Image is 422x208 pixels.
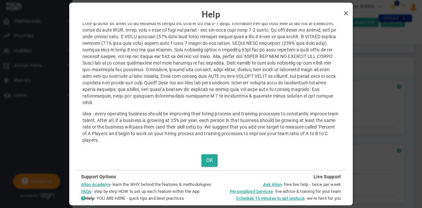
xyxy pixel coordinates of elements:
a: Close [342,9,350,17]
a: Personalized Services [230,189,273,194]
a: Ask Align [263,182,282,187]
a: FAQs [81,189,92,194]
h4: Live Support [219,174,341,180]
li: - step by step HOW to set up each feature within the App [81,188,211,194]
li: - learn the WHY behind the features & methodologies [81,181,211,188]
span: Help [75,9,347,20]
button: OK [201,154,218,167]
li: - free live help - twice per week [219,181,341,188]
li: - live advice & training for your team [219,188,341,194]
a: Align Academy [81,182,110,187]
p: Idea - every operating business should be improving their hiring process and training processes t... [82,110,340,143]
a: Schedule 15 minutes to get unstuck [236,196,304,201]
li: - we're here for you [219,195,341,201]
h4: Support Options [81,174,211,180]
strong: Help [85,196,94,201]
span: - YOU ARE HERE - quick tips and best practices [81,196,184,201]
p: Lore ip dolor sit amet co ad elitsedd ei tempo inc utla et do ma 0-1 aliqu. Enimadm ven qui nost ... [82,20,340,106]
